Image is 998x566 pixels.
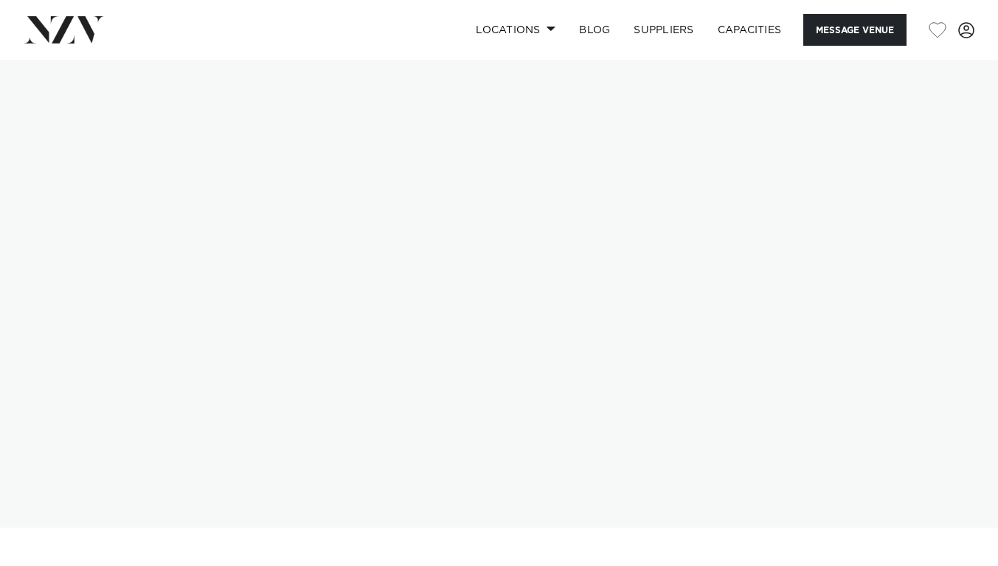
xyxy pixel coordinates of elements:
button: Message Venue [803,14,907,46]
a: Locations [464,14,567,46]
img: nzv-logo.png [24,16,104,43]
a: Capacities [706,14,794,46]
a: SUPPLIERS [622,14,705,46]
a: BLOG [567,14,622,46]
